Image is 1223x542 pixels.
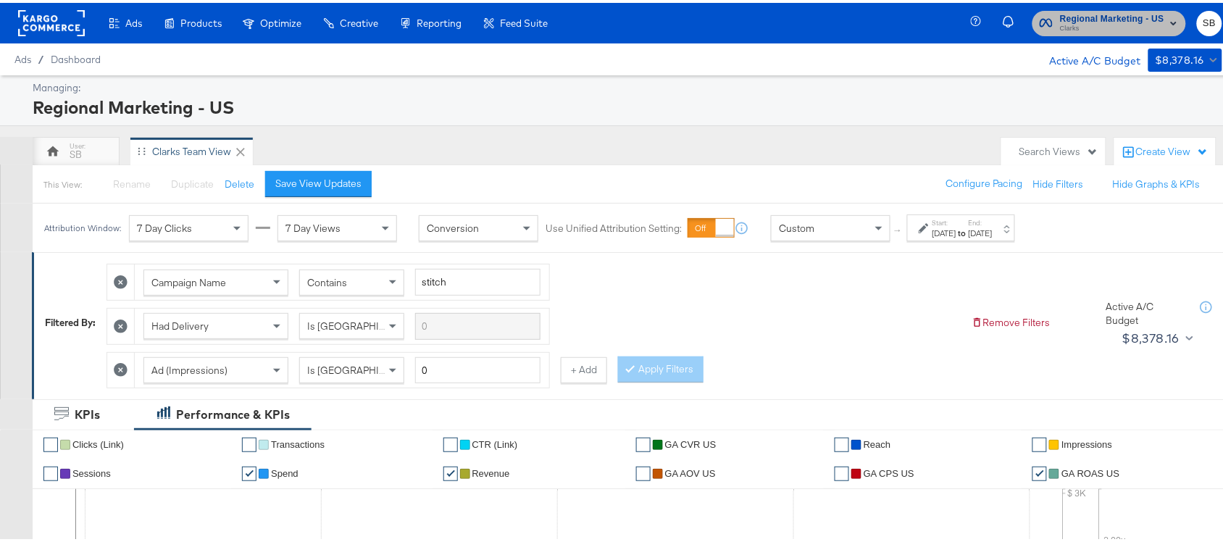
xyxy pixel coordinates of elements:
span: 7 Day Clicks [137,219,192,232]
div: $8,378.16 [1122,325,1180,346]
div: [DATE] [932,225,956,236]
span: Contains [307,273,347,286]
button: Regional Marketing - USClarks [1032,8,1186,33]
span: Regional Marketing - US [1060,9,1164,24]
div: Managing: [33,78,1219,92]
span: GA ROAS US [1061,465,1119,476]
span: / [31,51,51,62]
a: ✔ [43,464,58,478]
button: Remove Filters [972,313,1051,327]
label: End: [969,215,993,225]
button: SB [1197,8,1222,33]
span: Optimize [260,14,301,26]
button: Save View Updates [265,168,372,194]
label: Start: [932,215,956,225]
span: Clicks (Link) [72,436,124,447]
label: Use Unified Attribution Setting: [546,219,682,233]
div: Create View [1136,142,1209,157]
a: ✔ [636,435,651,449]
span: Campaign Name [151,273,226,286]
button: $8,378.16 [1116,324,1196,347]
span: Duplicate [171,175,214,188]
a: ✔ [1032,464,1047,478]
a: ✔ [242,435,256,449]
span: Clarks [1060,20,1164,32]
input: Enter a search term [415,310,540,337]
span: Creative [340,14,378,26]
div: Active A/C Budget [1106,297,1186,324]
span: Sessions [72,465,111,476]
button: Configure Pacing [936,168,1033,194]
div: Active A/C Budget [1035,46,1141,67]
a: ✔ [1032,435,1047,449]
button: + Add [561,354,607,380]
span: Ad (Impressions) [151,361,228,374]
button: $8,378.16 [1148,46,1222,69]
div: Search Views [1019,142,1098,156]
button: Hide Graphs & KPIs [1113,175,1201,188]
span: Products [180,14,222,26]
a: ✔ [443,435,458,449]
div: Filtered By: [45,313,96,327]
span: Revenue [472,465,510,476]
button: Delete [225,175,254,188]
strong: to [956,225,969,235]
span: ↑ [892,225,906,230]
div: This View: [43,176,82,188]
a: ✔ [835,435,849,449]
div: $8,378.16 [1156,49,1205,67]
span: CTR (Link) [472,436,518,447]
span: Reporting [417,14,462,26]
span: Had Delivery [151,317,209,330]
div: Drag to reorder tab [138,144,146,152]
div: Attribution Window: [43,220,122,230]
button: Hide Filters [1033,175,1084,188]
span: Is [GEOGRAPHIC_DATA] [307,317,418,330]
span: Reach [864,436,891,447]
span: Rename [113,175,151,188]
span: Ads [14,51,31,62]
span: GA AOV US [665,465,716,476]
span: GA CVR US [665,436,717,447]
span: Feed Suite [500,14,548,26]
div: Save View Updates [275,174,362,188]
div: SB [70,145,82,159]
div: KPIs [75,404,100,420]
span: 7 Day Views [285,219,341,232]
a: ✔ [636,464,651,478]
input: Enter a search term [415,266,540,293]
div: Clarks Team View [152,142,231,156]
div: Performance & KPIs [176,404,290,420]
span: SB [1203,12,1216,29]
div: [DATE] [969,225,993,236]
span: Spend [271,465,299,476]
span: Is [GEOGRAPHIC_DATA] [307,361,418,374]
span: Custom [779,219,814,232]
div: Regional Marketing - US [33,92,1219,117]
a: ✔ [443,464,458,478]
a: ✔ [242,464,256,478]
a: ✔ [835,464,849,478]
input: Enter a number [415,354,540,381]
span: GA CPS US [864,465,914,476]
span: Ads [125,14,142,26]
a: Dashboard [51,51,101,62]
span: Conversion [427,219,479,232]
span: Transactions [271,436,325,447]
span: Impressions [1061,436,1112,447]
a: ✔ [43,435,58,449]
